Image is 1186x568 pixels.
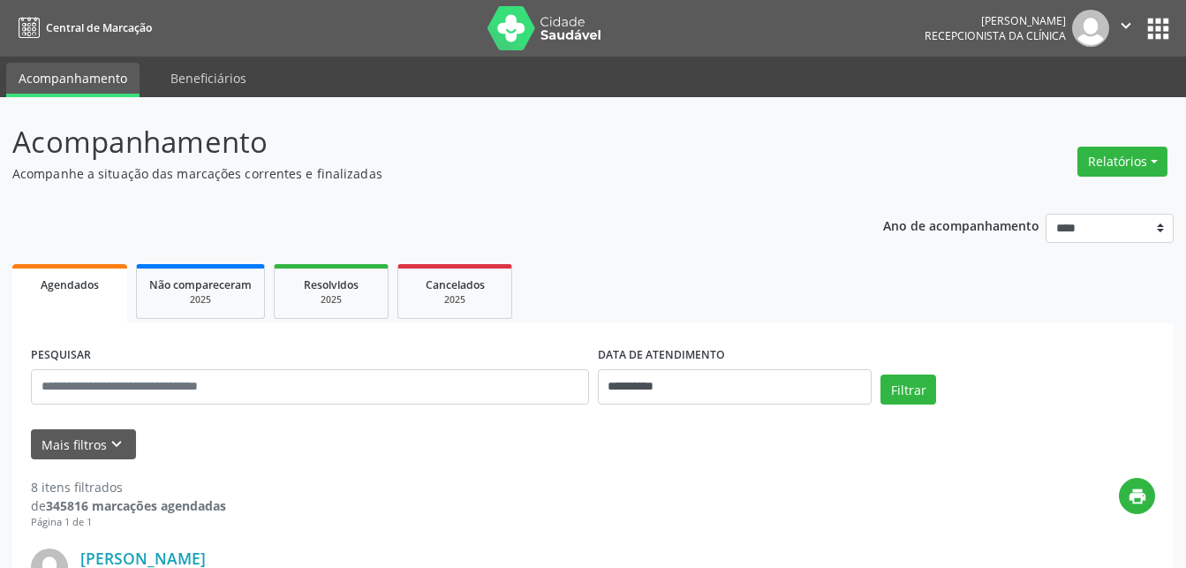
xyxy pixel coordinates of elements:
label: DATA DE ATENDIMENTO [598,342,725,369]
a: Acompanhamento [6,63,140,97]
i:  [1116,16,1136,35]
button:  [1109,10,1143,47]
button: Relatórios [1077,147,1167,177]
button: print [1119,478,1155,514]
a: [PERSON_NAME] [80,549,206,568]
strong: 345816 marcações agendadas [46,497,226,514]
p: Acompanhamento [12,120,826,164]
div: 2025 [287,293,375,307]
span: Agendados [41,277,99,292]
a: Beneficiários [158,63,259,94]
span: Recepcionista da clínica [925,28,1066,43]
button: Filtrar [880,375,936,405]
button: apps [1143,13,1174,44]
a: Central de Marcação [12,13,152,42]
label: PESQUISAR [31,342,91,369]
i: keyboard_arrow_down [107,435,126,454]
img: img [1072,10,1109,47]
div: [PERSON_NAME] [925,13,1066,28]
div: de [31,496,226,515]
p: Ano de acompanhamento [883,214,1039,236]
div: 8 itens filtrados [31,478,226,496]
i: print [1128,487,1147,506]
span: Não compareceram [149,277,252,292]
div: 2025 [411,293,499,307]
button: Mais filtroskeyboard_arrow_down [31,429,136,460]
span: Central de Marcação [46,20,152,35]
span: Cancelados [426,277,485,292]
p: Acompanhe a situação das marcações correntes e finalizadas [12,164,826,183]
div: Página 1 de 1 [31,515,226,530]
span: Resolvidos [304,277,359,292]
div: 2025 [149,293,252,307]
